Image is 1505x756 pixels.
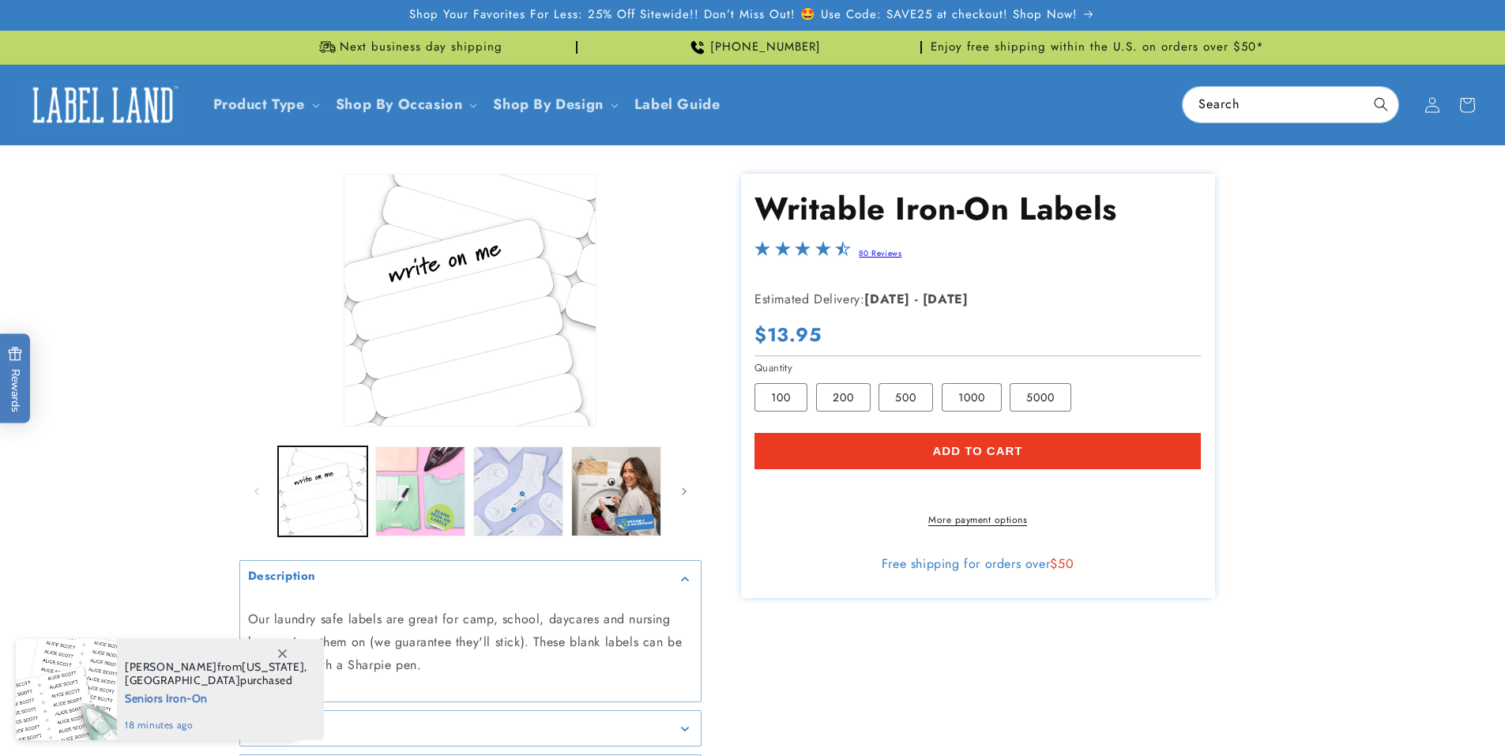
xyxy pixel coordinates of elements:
[340,39,502,55] span: Next business day shipping
[213,94,305,115] a: Product Type
[634,96,721,114] span: Label Guide
[336,96,463,114] span: Shop By Occasion
[754,322,822,347] span: $13.95
[1347,688,1489,740] iframe: Gorgias live chat messenger
[931,39,1264,55] span: Enjoy free shipping within the U.S. on orders over $50*
[754,288,1149,311] p: Estimated Delivery:
[1010,383,1071,412] label: 5000
[240,711,701,747] summary: Features
[584,31,922,64] div: Announcement
[754,360,794,376] legend: Quantity
[24,81,182,130] img: Label Land
[754,556,1201,572] div: Free shipping for orders over
[375,446,465,536] button: Load image 2 in gallery view
[493,94,603,115] a: Shop By Design
[8,346,23,412] span: Rewards
[667,474,702,509] button: Slide right
[248,569,317,585] h2: Description
[204,86,326,123] summary: Product Type
[278,446,368,536] button: Load image 1 in gallery view
[1058,555,1074,573] span: 50
[125,660,217,674] span: [PERSON_NAME]
[754,245,851,263] span: 4.3-star overall rating
[571,446,661,536] button: Load image 4 in gallery view
[928,31,1266,64] div: Announcement
[248,608,693,676] p: Our laundry safe labels are great for camp, school, daycares and nursing homes. Iron them on (we ...
[923,290,969,308] strong: [DATE]
[859,247,901,259] a: 80 Reviews
[942,383,1002,412] label: 1000
[239,31,578,64] div: Announcement
[125,660,307,687] span: from , purchased
[239,474,274,509] button: Slide left
[409,7,1078,23] span: Shop Your Favorites For Less: 25% Off Sitewide!! Don’t Miss Out! 🤩 Use Code: SAVE25 at checkout! ...
[18,74,188,135] a: Label Land
[625,86,730,123] a: Label Guide
[754,433,1201,469] button: Add to cart
[816,383,871,412] label: 200
[473,446,563,536] button: Load image 3 in gallery view
[242,660,304,674] span: [US_STATE]
[754,188,1201,229] h1: Writable Iron-On Labels
[932,444,1022,458] span: Add to cart
[754,513,1201,527] a: More payment options
[483,86,624,123] summary: Shop By Design
[864,290,910,308] strong: [DATE]
[1364,87,1398,122] button: Search
[240,561,701,596] summary: Description
[879,383,933,412] label: 500
[326,86,484,123] summary: Shop By Occasion
[754,383,807,412] label: 100
[915,290,919,308] strong: -
[1050,555,1058,573] span: $
[125,673,240,687] span: [GEOGRAPHIC_DATA]
[710,39,821,55] span: [PHONE_NUMBER]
